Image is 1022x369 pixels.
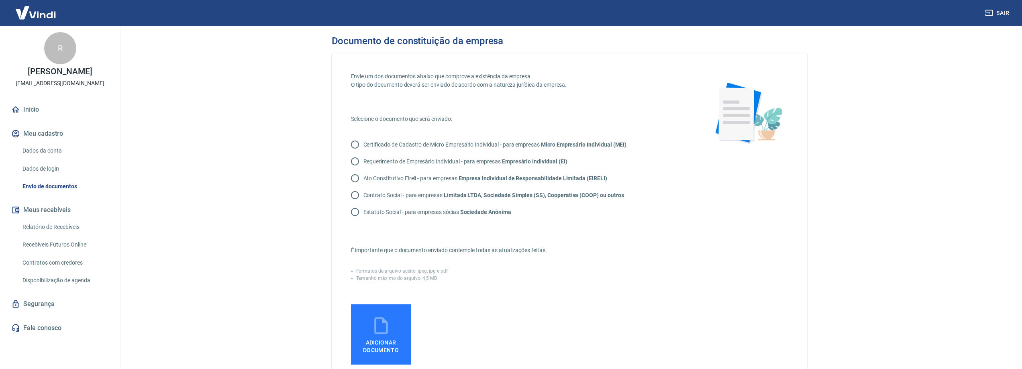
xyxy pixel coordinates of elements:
p: Contrato Social - para empresas [363,191,624,200]
a: Dados da conta [19,143,110,159]
strong: Sociedade Anônima [460,209,511,215]
p: Envie um dos documentos abaixo que comprove a existência da empresa. [351,72,688,81]
img: foto-documento-flower.19a65ad63fe92b90d685.png [708,72,788,153]
button: Meu cadastro [10,125,110,143]
strong: Empresa Individual de Responsabilidade Limitada (EIRELI) [459,175,607,181]
label: Adicionar documento [351,304,411,365]
a: Envio de documentos [19,178,110,195]
button: Sair [983,6,1012,20]
strong: Limitada LTDA, Sociedade Simples (SS), Cooperativa (COOP) ou outros [444,192,624,198]
span: Adicionar documento [354,336,408,354]
p: [PERSON_NAME] [28,67,92,76]
strong: Empresário Individual (EI) [502,158,567,165]
strong: Micro Empresário Individual (MEI) [541,141,626,148]
p: O tipo do documento deverá ser enviado de acordo com a natureza jurídica da empresa. [351,81,688,89]
a: Segurança [10,295,110,313]
a: Fale conosco [10,319,110,337]
div: R [44,32,76,64]
button: Meus recebíveis [10,201,110,219]
a: Disponibilização de agenda [19,272,110,289]
p: Certificado de Cadastro de Micro Empresário Individual - para empresas [363,141,627,149]
p: Ato Constitutivo Eireli - para empresas [363,174,607,183]
a: Contratos com credores [19,255,110,271]
p: Selecione o documento que será enviado: [351,115,688,123]
p: [EMAIL_ADDRESS][DOMAIN_NAME] [16,79,104,88]
a: Recebíveis Futuros Online [19,236,110,253]
a: Dados de login [19,161,110,177]
img: Vindi [10,0,62,25]
a: Relatório de Recebíveis [19,219,110,235]
h3: Documento de constituição da empresa [332,35,504,47]
p: Formatos de arquivo aceito: jpeg, jpg e pdf [356,267,448,275]
p: Requerimento de Empresário Individual - para empresas [363,157,567,166]
p: É importante que o documento enviado contemple todas as atualizações feitas. [351,246,688,255]
a: Início [10,101,110,118]
p: Tamanho máximo do arquivo: 4,5 MB [356,275,437,282]
p: Estatuto Social - para empresas sócias [363,208,511,216]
